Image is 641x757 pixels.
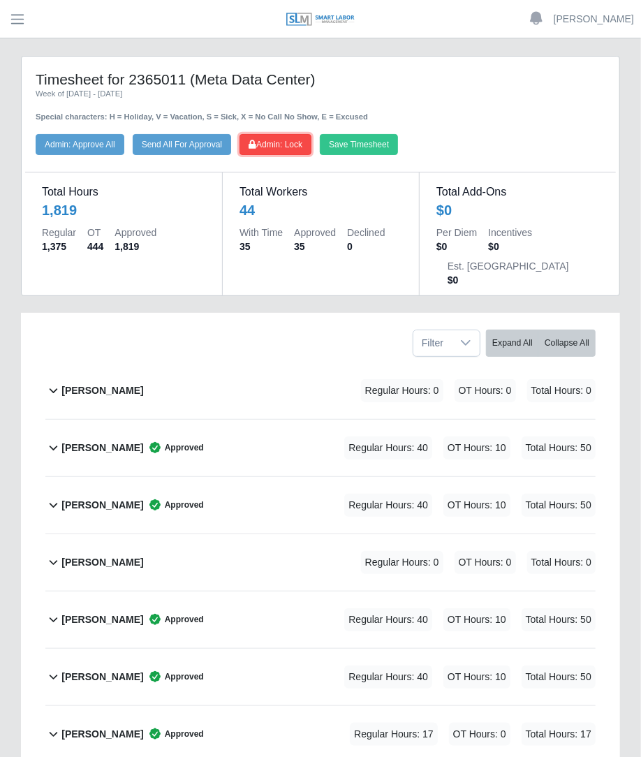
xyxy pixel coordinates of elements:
dd: 35 [294,240,336,253]
span: Total Hours: 50 [522,494,596,517]
dd: $0 [436,240,477,253]
button: Admin: Lock [240,134,311,155]
dt: Total Workers [240,184,402,200]
span: Regular Hours: 0 [361,551,443,574]
button: Save Timesheet [320,134,398,155]
span: OT Hours: 10 [443,608,510,631]
span: Total Hours: 50 [522,666,596,689]
span: Regular Hours: 40 [344,494,432,517]
dd: $0 [448,273,569,287]
b: [PERSON_NAME] [61,727,143,742]
dt: Approved [115,226,156,240]
dt: Incentives [488,226,532,240]
div: Week of [DATE] - [DATE] [36,88,605,100]
span: OT Hours: 0 [455,379,516,402]
dd: 1,819 [115,240,156,253]
dt: Per Diem [436,226,477,240]
dt: With Time [240,226,283,240]
span: Regular Hours: 17 [350,723,438,746]
span: Regular Hours: 40 [344,666,432,689]
span: Regular Hours: 40 [344,608,432,631]
b: [PERSON_NAME] [61,555,143,570]
span: OT Hours: 10 [443,494,510,517]
span: Filter [413,330,452,356]
span: Approved [144,727,204,741]
dd: 35 [240,240,283,253]
span: Regular Hours: 40 [344,436,432,460]
span: Total Hours: 0 [527,551,596,574]
span: Approved [144,670,204,684]
b: [PERSON_NAME] [61,441,143,455]
span: OT Hours: 10 [443,436,510,460]
span: Total Hours: 0 [527,379,596,402]
dd: 0 [347,240,385,253]
dt: Total Add-Ons [436,184,599,200]
dd: $0 [488,240,532,253]
dd: 444 [87,240,103,253]
div: bulk actions [486,330,596,357]
dt: Est. [GEOGRAPHIC_DATA] [448,259,569,273]
button: [PERSON_NAME] Approved Regular Hours: 40 OT Hours: 10 Total Hours: 50 [45,477,596,534]
button: Collapse All [538,330,596,357]
b: [PERSON_NAME] [61,670,143,684]
span: Approved [144,441,204,455]
span: Total Hours: 17 [522,723,596,746]
dd: 1,375 [42,240,76,253]
div: 1,819 [42,200,205,220]
a: [PERSON_NAME] [554,12,634,27]
span: Regular Hours: 0 [361,379,443,402]
span: Approved [144,612,204,626]
div: Special characters: H = Holiday, V = Vacation, S = Sick, X = No Call No Show, E = Excused [36,100,605,123]
dt: Approved [294,226,336,240]
span: Admin: Lock [249,140,302,149]
span: Total Hours: 50 [522,436,596,460]
button: Send All For Approval [133,134,231,155]
h4: Timesheet for 2365011 (Meta Data Center) [36,71,605,88]
dt: Declined [347,226,385,240]
span: Total Hours: 50 [522,608,596,631]
b: [PERSON_NAME] [61,612,143,627]
span: OT Hours: 0 [449,723,510,746]
b: [PERSON_NAME] [61,383,143,398]
button: [PERSON_NAME] Approved Regular Hours: 40 OT Hours: 10 Total Hours: 50 [45,649,596,705]
dt: Total Hours [42,184,205,200]
div: $0 [436,200,599,220]
span: OT Hours: 0 [455,551,516,574]
button: [PERSON_NAME] Regular Hours: 0 OT Hours: 0 Total Hours: 0 [45,534,596,591]
div: 44 [240,200,402,220]
dt: Regular [42,226,76,240]
button: [PERSON_NAME] Approved Regular Hours: 40 OT Hours: 10 Total Hours: 50 [45,591,596,648]
img: SLM Logo [286,12,355,27]
span: OT Hours: 10 [443,666,510,689]
span: Approved [144,498,204,512]
button: Expand All [486,330,539,357]
b: [PERSON_NAME] [61,498,143,513]
button: [PERSON_NAME] Regular Hours: 0 OT Hours: 0 Total Hours: 0 [45,362,596,419]
button: [PERSON_NAME] Approved Regular Hours: 40 OT Hours: 10 Total Hours: 50 [45,420,596,476]
dt: OT [87,226,103,240]
button: Admin: Approve All [36,134,124,155]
